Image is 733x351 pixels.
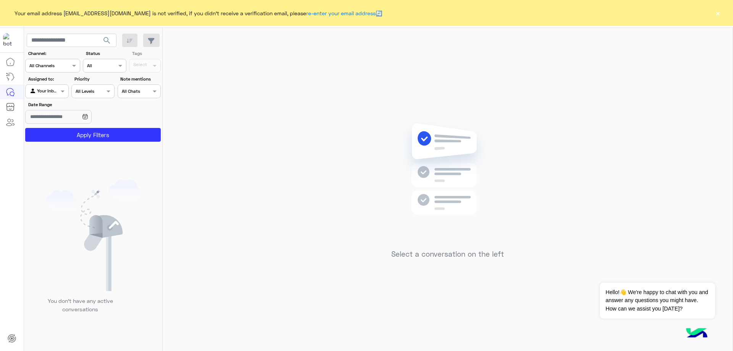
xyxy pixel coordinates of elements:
[600,283,715,319] span: Hello!👋 We're happy to chat with you and answer any questions you might have. How can we assist y...
[25,128,161,142] button: Apply Filters
[28,101,114,108] label: Date Range
[42,297,119,313] p: You don’t have any active conversations
[74,76,114,82] label: Priority
[120,76,160,82] label: Note mentions
[683,320,710,347] img: hulul-logo.png
[392,117,503,244] img: no messages
[98,34,116,50] button: search
[102,36,111,45] span: search
[86,50,125,57] label: Status
[28,50,79,57] label: Channel:
[15,9,382,17] span: Your email address [EMAIL_ADDRESS][DOMAIN_NAME] is not verified, if you didn't receive a verifica...
[391,250,504,259] h5: Select a conversation on the left
[45,180,141,291] img: empty users
[3,33,17,47] img: 713415422032625
[306,10,376,16] a: re-enter your email address
[28,76,68,82] label: Assigned to:
[714,9,722,17] button: ×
